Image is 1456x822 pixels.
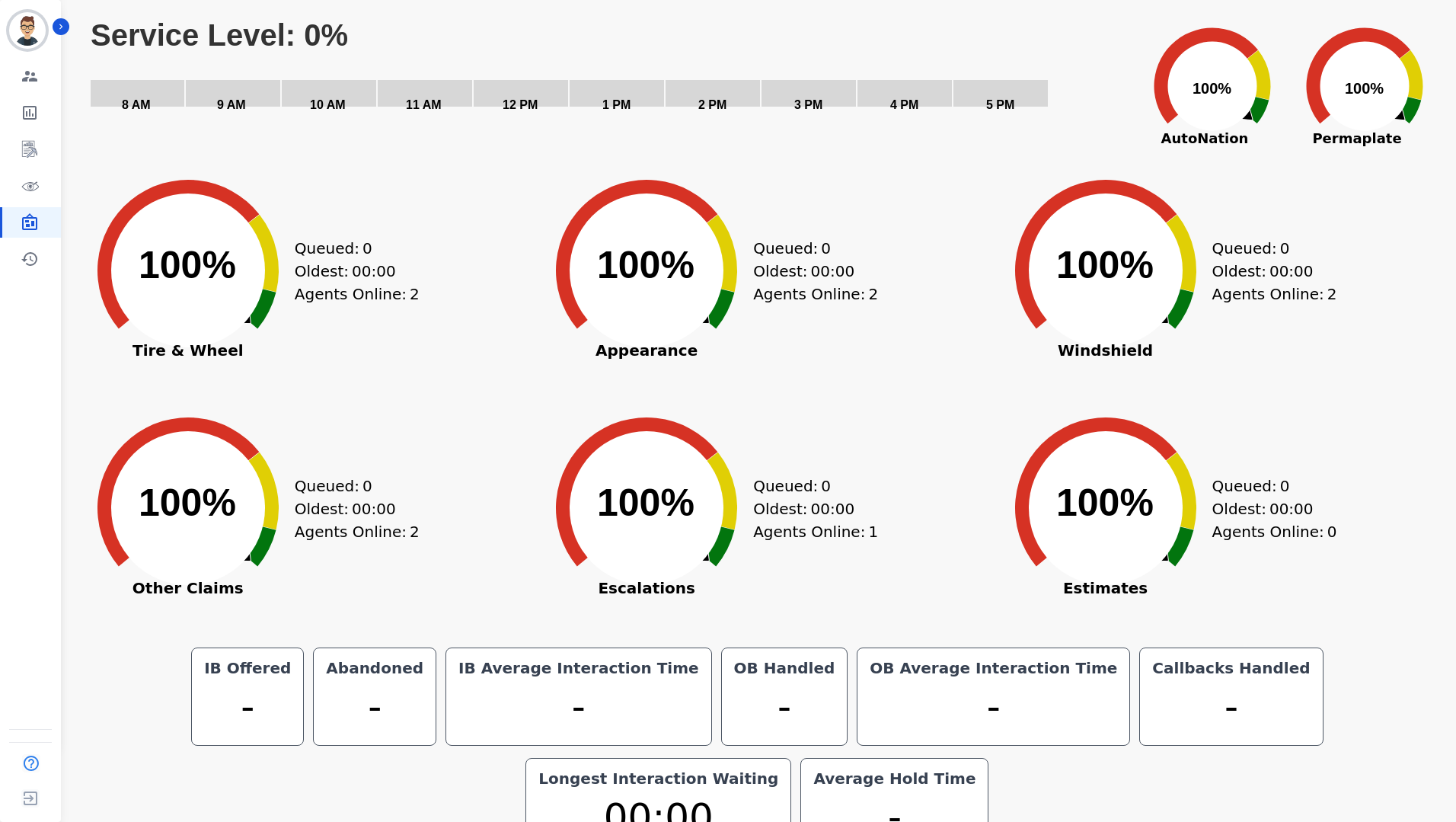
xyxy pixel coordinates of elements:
[323,679,426,736] div: -
[89,18,1127,132] svg: Service Level: 0%
[597,481,694,524] text: 100%
[1212,283,1342,305] div: Agents Online:
[753,475,867,497] div: Queued:
[1212,260,1327,283] div: Oldest:
[1056,481,1154,524] text: 100%
[323,657,426,679] div: Abandoned
[1149,657,1313,679] div: Callbacks Handled
[698,98,726,111] text: 2 PM
[753,497,867,520] div: Oldest:
[1056,244,1154,286] text: 100%
[295,497,409,520] div: Oldest:
[1345,80,1384,97] text: 100%
[986,98,1014,111] text: 5 PM
[74,581,302,596] span: Other Claims
[811,260,855,283] span: 00:00
[753,260,867,283] div: Oldest:
[362,237,372,260] span: 0
[535,768,781,789] div: Longest Interaction Waiting
[867,657,1120,679] div: OB Average Interaction Time
[794,98,822,111] text: 3 PM
[310,98,346,111] text: 10 AM
[1327,283,1337,305] span: 2
[811,497,855,520] span: 00:00
[991,581,1220,596] span: Estimates
[868,283,878,305] span: 2
[810,768,979,789] div: Average Hold Time
[1280,237,1290,260] span: 0
[602,98,631,111] text: 1 PM
[362,475,372,497] span: 0
[352,260,396,283] span: 00:00
[890,98,918,111] text: 4 PM
[410,283,420,305] span: 2
[295,237,409,260] div: Queued:
[532,343,761,358] span: Appearance
[74,343,302,358] span: Tire & Wheel
[139,244,236,286] text: 100%
[295,475,409,497] div: Queued:
[753,237,867,260] div: Queued:
[821,237,831,260] span: 0
[991,343,1220,358] span: Windshield
[821,475,831,497] span: 0
[1149,679,1313,736] div: -
[1327,520,1337,543] span: 0
[731,657,838,679] div: OB Handled
[295,520,424,543] div: Agents Online:
[9,12,46,49] img: Bordered avatar
[91,18,348,52] text: Service Level: 0%
[1212,520,1342,543] div: Agents Online:
[139,481,236,524] text: 100%
[410,520,420,543] span: 2
[201,657,294,679] div: IB Offered
[1212,475,1327,497] div: Queued:
[455,679,702,736] div: -
[406,98,442,111] text: 11 AM
[352,497,396,520] span: 00:00
[503,98,538,111] text: 12 PM
[597,244,694,286] text: 100%
[867,679,1120,736] div: -
[1136,128,1273,149] span: AutoNation
[455,657,702,679] div: IB Average Interaction Time
[753,283,883,305] div: Agents Online:
[1212,237,1327,260] div: Queued:
[731,679,838,736] div: -
[868,520,878,543] span: 1
[1269,497,1314,520] span: 00:00
[1280,475,1290,497] span: 0
[295,283,424,305] div: Agents Online:
[1193,80,1231,97] text: 100%
[217,98,246,111] text: 9 AM
[122,98,151,111] text: 8 AM
[1269,260,1314,283] span: 00:00
[201,679,294,736] div: -
[1212,497,1327,520] div: Oldest:
[1288,128,1426,149] span: Permaplate
[753,520,883,543] div: Agents Online:
[532,581,761,596] span: Escalations
[295,260,409,283] div: Oldest:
